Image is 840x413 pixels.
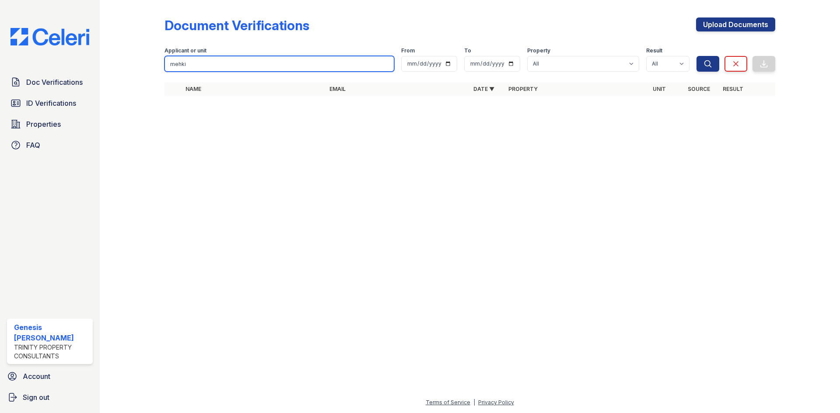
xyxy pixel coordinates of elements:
a: Source [688,86,710,92]
div: Trinity Property Consultants [14,343,89,361]
span: Doc Verifications [26,77,83,87]
a: ID Verifications [7,94,93,112]
a: FAQ [7,136,93,154]
input: Search by name, email, or unit number [164,56,394,72]
span: Properties [26,119,61,129]
label: Result [646,47,662,54]
span: Sign out [23,392,49,403]
label: From [401,47,415,54]
a: Account [3,368,96,385]
a: Result [723,86,743,92]
a: Name [185,86,201,92]
span: Account [23,371,50,382]
label: Property [527,47,550,54]
a: Properties [7,115,93,133]
a: Property [508,86,538,92]
span: FAQ [26,140,40,150]
a: Sign out [3,389,96,406]
a: Unit [653,86,666,92]
a: Email [329,86,346,92]
div: | [473,399,475,406]
a: Privacy Policy [478,399,514,406]
img: CE_Logo_Blue-a8612792a0a2168367f1c8372b55b34899dd931a85d93a1a3d3e32e68fde9ad4.png [3,28,96,45]
a: Terms of Service [426,399,470,406]
a: Date ▼ [473,86,494,92]
div: Genesis [PERSON_NAME] [14,322,89,343]
label: To [464,47,471,54]
span: ID Verifications [26,98,76,108]
a: Doc Verifications [7,73,93,91]
a: Upload Documents [696,17,775,31]
label: Applicant or unit [164,47,206,54]
div: Document Verifications [164,17,309,33]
